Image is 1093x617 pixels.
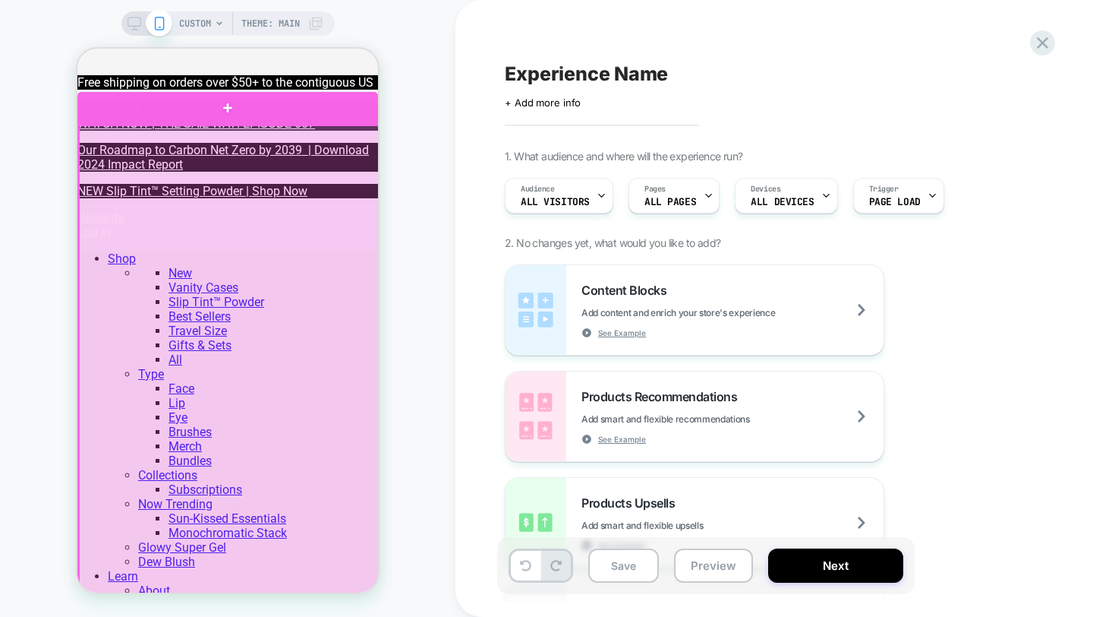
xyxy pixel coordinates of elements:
[751,197,814,207] span: ALL DEVICES
[588,549,659,583] button: Save
[869,197,921,207] span: Page Load
[581,413,826,425] span: Add smart and flexible recommendations
[505,62,668,85] span: Experience Name
[751,184,780,195] span: Devices
[581,495,682,511] span: Products Upsells
[598,434,646,445] span: See Example
[179,11,211,36] span: CUSTOM
[521,184,555,195] span: Audience
[644,184,666,195] span: Pages
[521,197,590,207] span: All Visitors
[598,327,646,338] span: See Example
[581,520,779,531] span: Add smart and flexible upsells
[674,549,753,583] button: Preview
[581,307,851,318] span: Add content and enrich your store's experience
[241,11,300,36] span: Theme: MAIN
[644,197,696,207] span: ALL PAGES
[505,97,581,109] span: + Add more info
[581,283,674,298] span: Content Blocks
[505,236,720,249] span: 2. No changes yet, what would you like to add?
[768,549,903,583] button: Next
[869,184,899,195] span: Trigger
[581,389,745,404] span: Products Recommendations
[505,150,742,163] span: 1. What audience and where will the experience run?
